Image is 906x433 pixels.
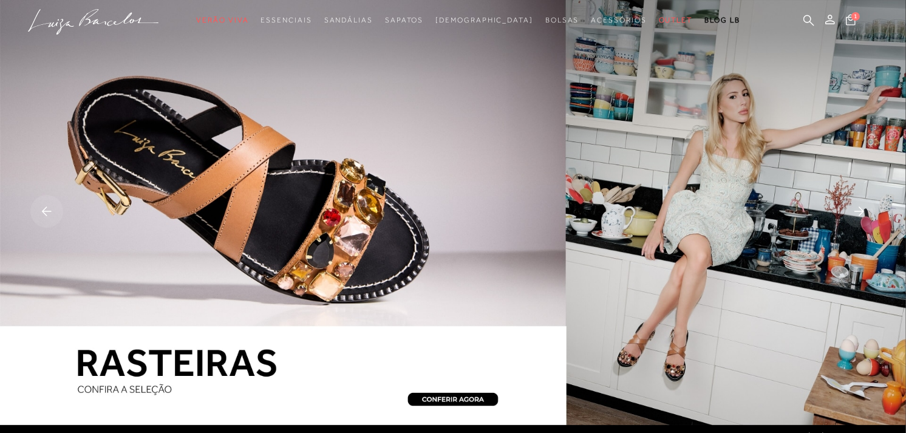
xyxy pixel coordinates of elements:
[591,9,647,32] a: categoryNavScreenReaderText
[591,16,647,24] span: Acessórios
[196,9,248,32] a: categoryNavScreenReaderText
[659,16,693,24] span: Outlet
[385,9,423,32] a: categoryNavScreenReaderText
[385,16,423,24] span: Sapatos
[851,12,860,21] span: 1
[659,9,693,32] a: categoryNavScreenReaderText
[435,9,533,32] a: noSubCategoriesText
[324,16,373,24] span: Sandálias
[545,16,579,24] span: Bolsas
[704,9,740,32] a: BLOG LB
[842,13,859,30] button: 1
[261,16,312,24] span: Essenciais
[704,16,740,24] span: BLOG LB
[261,9,312,32] a: categoryNavScreenReaderText
[324,9,373,32] a: categoryNavScreenReaderText
[435,16,533,24] span: [DEMOGRAPHIC_DATA]
[196,16,248,24] span: Verão Viva
[545,9,579,32] a: categoryNavScreenReaderText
